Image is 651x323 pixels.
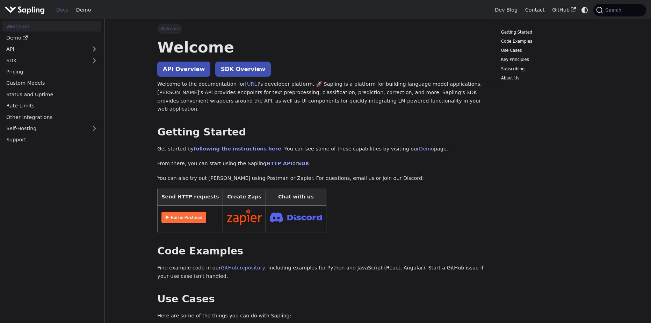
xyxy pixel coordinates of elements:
[157,160,486,168] p: From there, you can start using the Sapling or .
[298,161,309,166] a: SDK
[580,5,590,15] button: Switch between dark and light mode (currently system mode)
[2,89,101,99] a: Status and Uptime
[223,189,266,205] th: Create Zaps
[87,55,101,65] button: Expand sidebar category 'SDK'
[72,5,95,15] a: Demo
[501,47,596,54] a: Use Cases
[2,67,101,77] a: Pricing
[2,135,101,145] a: Support
[157,24,182,34] span: Welcome
[2,112,101,122] a: Other Integrations
[157,145,486,153] p: Get started by . You can see some of these capabilities by visiting our page.
[501,29,596,36] a: Getting Started
[501,56,596,63] a: Key Principles
[501,75,596,82] a: About Us
[419,146,434,152] a: Demo
[161,212,206,223] img: Run in Postman
[266,189,326,205] th: Chat with us
[548,5,579,15] a: GitHub
[603,7,625,13] span: Search
[2,21,101,31] a: Welcome
[2,55,87,65] a: SDK
[157,245,486,258] h2: Code Examples
[2,33,101,43] a: Demo
[2,78,101,88] a: Custom Models
[157,62,210,77] a: API Overview
[266,161,292,166] a: HTTP API
[157,312,486,320] p: Here are some of the things you can do with Sapling:
[593,4,646,16] button: Search (Command+K)
[157,126,486,139] h2: Getting Started
[227,209,262,225] img: Connect in Zapier
[157,80,486,113] p: Welcome to the documentation for 's developer platform. 🚀 Sapling is a platform for building lang...
[157,264,486,281] p: Find example code in our , including examples for Python and JavaScript (React, Angular). Start a...
[2,124,101,134] a: Self-Hosting
[157,24,486,34] nav: Breadcrumbs
[157,293,486,306] h2: Use Cases
[2,44,87,54] a: API
[215,62,271,77] a: SDK Overview
[501,38,596,45] a: Code Examples
[158,189,223,205] th: Send HTTP requests
[5,5,47,15] a: Sapling.aiSapling.ai
[521,5,549,15] a: Contact
[491,5,521,15] a: Dev Blog
[157,38,486,57] h1: Welcome
[245,81,259,87] a: [URL]
[501,66,596,72] a: Subscribing
[270,210,322,225] img: Join Discord
[194,146,281,152] a: following the instructions here
[87,44,101,54] button: Expand sidebar category 'API'
[157,174,486,183] p: You can also try out [PERSON_NAME] using Postman or Zapier. For questions, email us or join our D...
[5,5,45,15] img: Sapling.ai
[52,5,72,15] a: Docs
[221,265,265,271] a: GitHub repository
[2,101,101,111] a: Rate Limits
